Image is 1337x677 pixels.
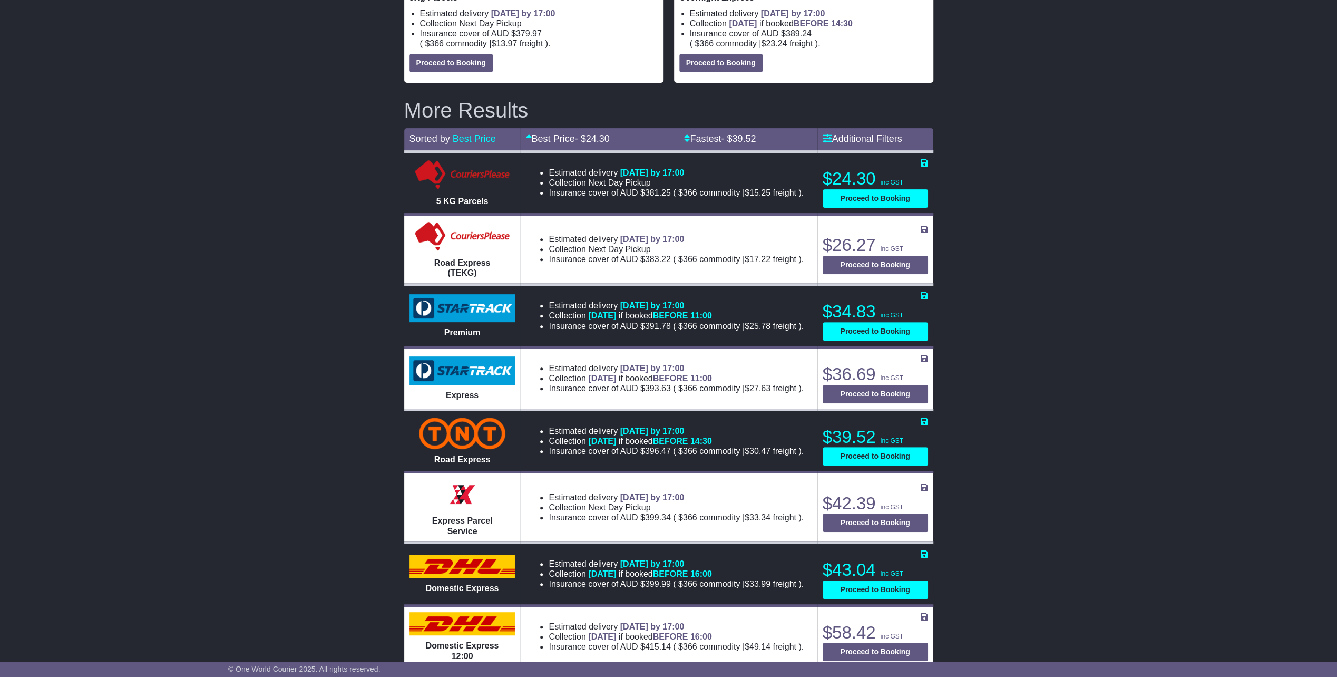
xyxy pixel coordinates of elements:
[549,178,804,188] li: Collection
[588,374,711,383] span: if booked
[761,9,825,18] span: [DATE] by 17:00
[653,632,688,641] span: BEFORE
[228,665,380,673] span: © One World Courier 2025. All rights reserved.
[434,258,491,277] span: Road Express (TEKG)
[699,188,740,197] span: Commodity
[588,178,650,187] span: Next Day Pickup
[881,437,903,444] span: inc GST
[588,437,616,446] span: [DATE]
[773,322,796,331] span: Freight
[773,255,796,264] span: Freight
[409,54,493,72] button: Proceed to Booking
[588,569,711,578] span: if booked
[683,255,697,264] span: 366
[426,641,499,660] span: Domestic Express 12:00
[716,39,756,48] span: Commodity
[409,356,515,385] img: StarTrack: Express
[620,168,685,177] span: [DATE] by 17:00
[690,8,928,18] li: Estimated delivery
[434,455,491,464] span: Road Express
[588,632,711,641] span: if booked
[423,39,545,48] span: $ $
[881,504,903,511] span: inc GST
[823,622,928,643] p: $58.42
[684,133,756,144] a: Fastest- $39.52
[673,188,804,198] span: ( ).
[676,513,799,522] span: $ $
[673,579,804,589] span: ( ).
[690,311,712,320] span: 11:00
[549,502,804,512] li: Collection
[690,437,712,446] span: 14:30
[690,18,928,28] li: Collection
[588,311,711,320] span: if booked
[549,622,804,632] li: Estimated delivery
[881,245,903,253] span: inc GST
[549,512,670,523] span: Insurance cover of AUD $
[683,188,697,197] span: 366
[683,447,697,456] span: 366
[749,384,770,393] span: 27.63
[823,364,928,385] p: $36.69
[588,245,650,254] span: Next Day Pickup
[794,19,829,28] span: BEFORE
[699,384,740,393] span: Commodity
[749,255,770,264] span: 17.22
[683,322,697,331] span: 366
[831,19,853,28] span: 14:30
[549,383,670,393] span: Insurance cover of AUD $
[549,579,670,589] span: Insurance cover of AUD $
[549,373,804,383] li: Collection
[881,179,903,186] span: inc GST
[432,516,493,535] span: Express Parcel Service
[676,447,799,456] span: $ $
[436,197,489,206] span: 5 KG Parcels
[645,642,671,651] span: 415.14
[549,492,804,502] li: Estimated delivery
[683,579,697,588] span: 366
[496,39,517,48] span: 13.97
[520,39,543,48] span: Freight
[588,569,616,578] span: [DATE]
[729,19,852,28] span: if booked
[690,569,712,578] span: 16:00
[549,188,670,198] span: Insurance cover of AUD $
[690,632,712,641] span: 16:00
[766,39,787,48] span: 23.24
[683,384,697,393] span: 366
[420,18,658,28] li: Collection
[881,633,903,640] span: inc GST
[446,39,486,48] span: Commodity
[823,643,928,661] button: Proceed to Booking
[676,384,799,393] span: $ $
[773,579,796,588] span: Freight
[823,301,928,322] p: $34.83
[729,19,757,28] span: [DATE]
[549,363,804,373] li: Estimated delivery
[588,503,650,512] span: Next Day Pickup
[489,39,491,48] span: |
[683,642,697,651] span: 366
[645,447,671,456] span: 396.47
[823,235,928,256] p: $26.27
[721,133,756,144] span: - $
[413,159,512,191] img: CouriersPlease: 5 KG Parcels
[645,579,671,588] span: 399.99
[699,39,714,48] span: 366
[673,321,804,331] span: ( ).
[586,133,610,144] span: 24.30
[673,642,804,652] span: ( ).
[446,391,479,400] span: Express
[699,513,740,522] span: Commodity
[588,632,616,641] span: [DATE]
[749,642,770,651] span: 49.14
[426,584,499,593] span: Domestic Express
[549,426,804,436] li: Estimated delivery
[676,642,799,651] span: $ $
[409,133,450,144] span: Sorted by
[409,294,515,323] img: StarTrack: Premium
[699,447,740,456] span: Commodity
[673,446,804,456] span: ( ).
[645,513,671,522] span: 399.34
[653,311,688,320] span: BEFORE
